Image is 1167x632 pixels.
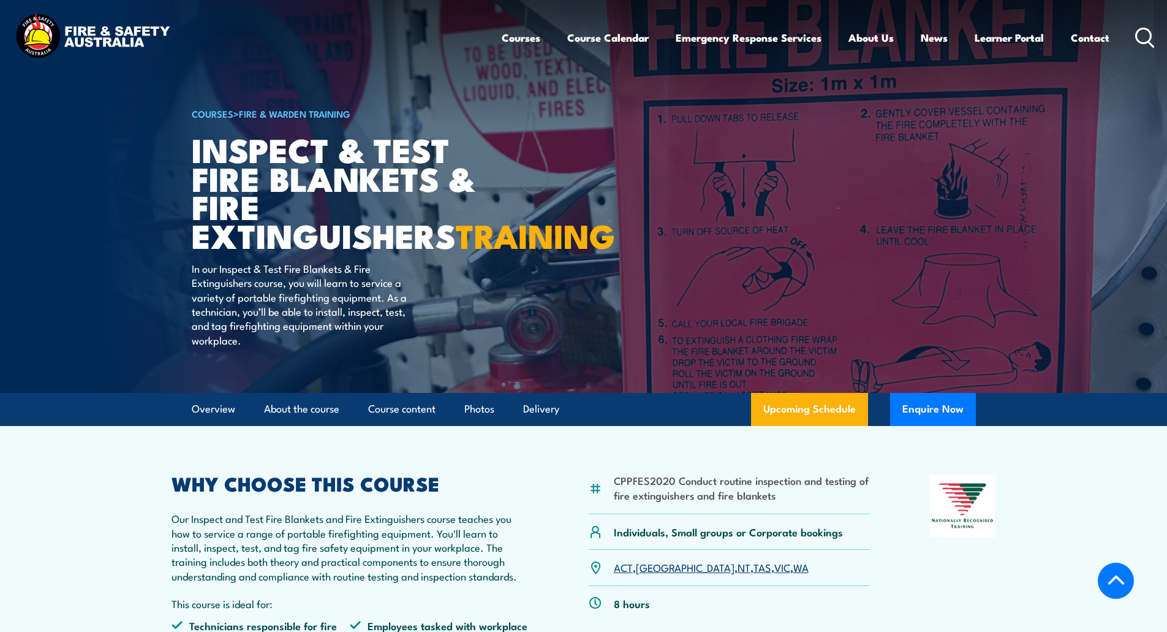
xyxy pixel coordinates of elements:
a: [GEOGRAPHIC_DATA] [636,560,735,574]
a: COURSES [192,107,233,120]
li: CPPFES2020 Conduct routine inspection and testing of fire extinguishers and fire blankets [614,473,871,502]
a: ACT [614,560,633,574]
a: Emergency Response Services [676,21,821,54]
strong: TRAINING [456,209,615,260]
a: Learner Portal [975,21,1044,54]
h6: > [192,106,494,121]
img: Nationally Recognised Training logo. [930,474,996,537]
h1: Inspect & Test Fire Blankets & Fire Extinguishers [192,135,494,249]
a: About the course [264,393,339,425]
a: Delivery [523,393,559,425]
a: VIC [774,560,790,574]
a: Photos [464,393,494,425]
button: Enquire Now [890,393,976,426]
a: Upcoming Schedule [751,393,868,426]
a: Fire & Warden Training [239,107,350,120]
p: Our Inspect and Test Fire Blankets and Fire Extinguishers course teaches you how to service a ran... [172,511,529,583]
a: Overview [192,393,235,425]
a: Course Calendar [567,21,649,54]
a: TAS [753,560,771,574]
p: Individuals, Small groups or Corporate bookings [614,525,843,539]
a: Course content [368,393,436,425]
a: About Us [848,21,894,54]
a: Courses [502,21,540,54]
p: This course is ideal for: [172,596,529,611]
p: , , , , , [614,560,809,574]
p: 8 hours [614,596,650,611]
a: WA [793,560,809,574]
p: In our Inspect & Test Fire Blankets & Fire Extinguishers course, you will learn to service a vari... [192,261,415,347]
a: NT [738,560,750,574]
a: News [921,21,948,54]
h2: WHY CHOOSE THIS COURSE [172,474,529,492]
a: Contact [1071,21,1109,54]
